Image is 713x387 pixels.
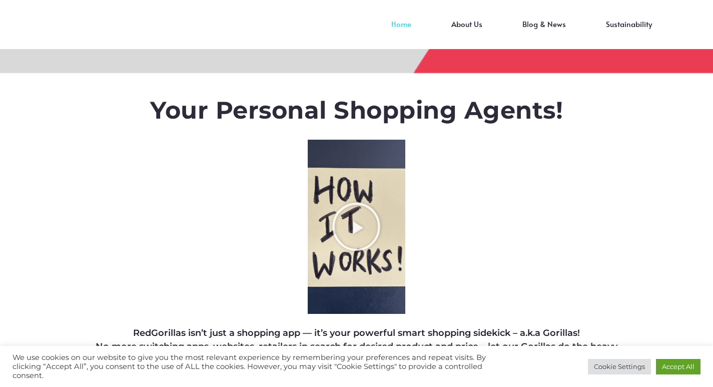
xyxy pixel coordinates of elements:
a: Home [371,24,431,39]
a: Accept All [656,359,700,374]
a: Cookie Settings [588,359,651,374]
a: About Us [431,24,502,39]
a: Sustainability [586,24,672,39]
div: We use cookies on our website to give you the most relevant experience by remembering your prefer... [13,353,494,380]
a: Blog & News [502,24,586,39]
h4: RedGorillas isn’t just a shopping app — it’s your powerful smart shopping sidekick – a.k.a Gorill... [85,326,629,367]
div: Play Video about RedGorillas How it Works [331,202,381,252]
h1: Your Personal Shopping Agents! [85,96,629,125]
